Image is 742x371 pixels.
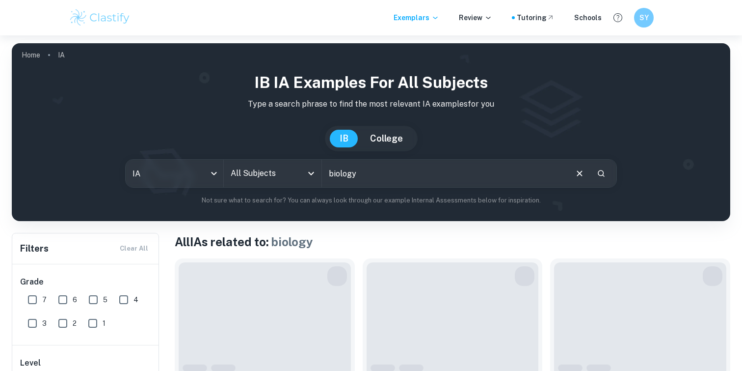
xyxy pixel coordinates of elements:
[570,164,589,183] button: Clear
[638,12,650,23] h6: SY
[103,318,106,329] span: 1
[42,294,47,305] span: 7
[20,71,722,94] h1: IB IA examples for all subjects
[20,276,152,288] h6: Grade
[20,98,722,110] p: Type a search phrase to find the most relevant IA examples for you
[20,242,49,256] h6: Filters
[360,130,413,147] button: College
[574,12,602,23] a: Schools
[20,196,722,205] p: Not sure what to search for? You can always look through our example Internal Assessments below f...
[73,294,77,305] span: 6
[304,167,318,180] button: Open
[459,12,492,23] p: Review
[517,12,555,23] a: Tutoring
[103,294,107,305] span: 5
[609,9,626,26] button: Help and Feedback
[69,8,131,28] img: Clastify logo
[394,12,439,23] p: Exemplars
[12,43,730,221] img: profile cover
[22,48,40,62] a: Home
[593,165,609,182] button: Search
[634,8,654,28] button: SY
[322,160,566,187] input: E.g. player arrangements, enthalpy of combustion, analysis of a big city...
[42,318,47,329] span: 3
[133,294,138,305] span: 4
[330,130,358,147] button: IB
[175,233,730,251] h1: All IAs related to:
[126,160,223,187] div: IA
[58,50,65,60] p: IA
[271,235,313,249] span: biology
[20,357,152,369] h6: Level
[73,318,77,329] span: 2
